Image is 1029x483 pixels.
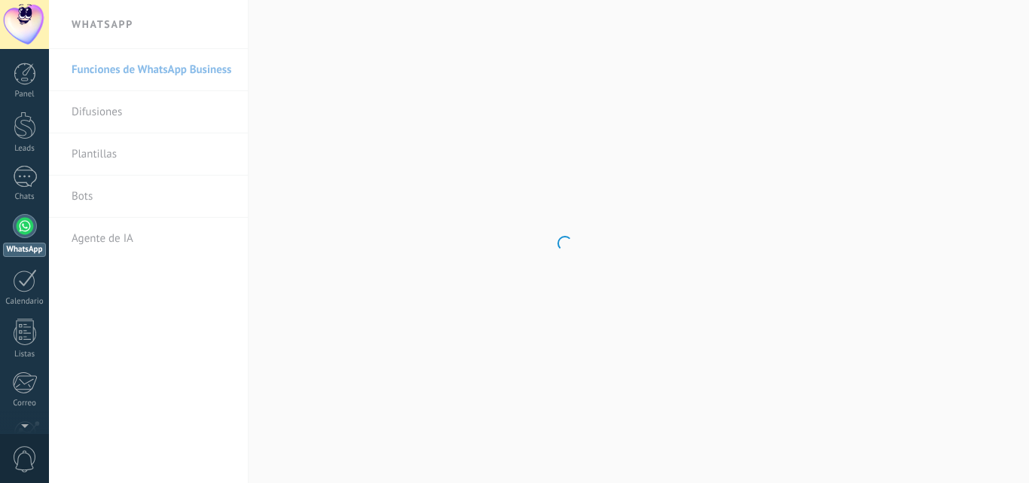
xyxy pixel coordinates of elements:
div: Leads [3,144,47,154]
div: WhatsApp [3,243,46,257]
div: Panel [3,90,47,99]
div: Calendario [3,297,47,307]
div: Listas [3,350,47,359]
div: Correo [3,399,47,408]
div: Chats [3,192,47,202]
